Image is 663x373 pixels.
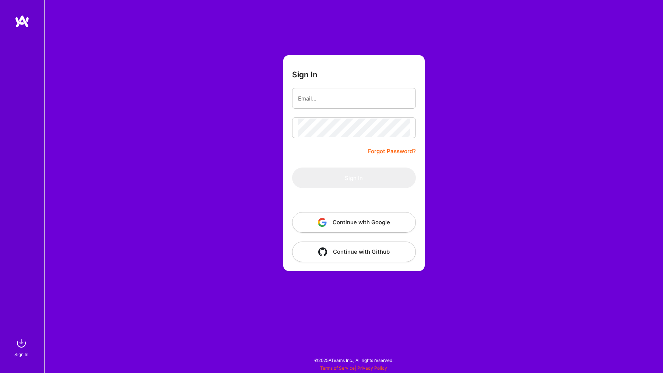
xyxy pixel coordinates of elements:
[320,365,387,371] span: |
[318,247,327,256] img: icon
[14,351,28,358] div: Sign In
[292,212,416,233] button: Continue with Google
[298,89,410,108] input: Email...
[15,336,29,358] a: sign inSign In
[368,147,416,156] a: Forgot Password?
[15,15,29,28] img: logo
[318,218,327,227] img: icon
[292,242,416,262] button: Continue with Github
[357,365,387,371] a: Privacy Policy
[44,351,663,369] div: © 2025 ATeams Inc., All rights reserved.
[320,365,355,371] a: Terms of Service
[292,168,416,188] button: Sign In
[14,336,29,351] img: sign in
[292,70,318,79] h3: Sign In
